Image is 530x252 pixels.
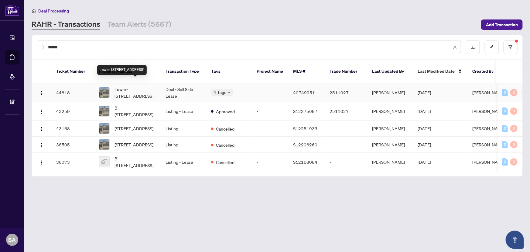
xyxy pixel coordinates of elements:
span: 40749951 [293,90,315,95]
td: [PERSON_NAME] [367,153,413,171]
a: RAHR - Transactions [32,19,100,30]
button: Logo [37,124,46,133]
th: Last Updated By [367,60,413,83]
span: [PERSON_NAME] [472,159,505,165]
img: Logo [39,127,44,131]
td: 44818 [51,83,94,102]
img: Logo [39,109,44,114]
span: [STREET_ADDRESS] [115,141,153,148]
span: [STREET_ADDRESS] [115,125,153,132]
img: thumbnail-img [99,123,109,134]
th: Property Address [94,60,161,83]
span: B-[STREET_ADDRESS] [115,104,156,118]
span: [DATE] [418,90,431,95]
div: 0 [510,107,518,115]
img: thumbnail-img [99,106,109,116]
th: Tags [206,60,252,83]
span: down [227,91,231,94]
td: 36073 [51,153,94,171]
td: [PERSON_NAME] [367,137,413,153]
div: 0 [510,141,518,148]
span: download [471,45,475,49]
span: [PERSON_NAME] [472,126,505,131]
th: Transaction Type [161,60,206,83]
td: [PERSON_NAME] [367,83,413,102]
span: Cancelled [216,142,234,148]
span: Deal Processing [38,8,69,14]
th: Ticket Number [51,60,94,83]
td: 2511027 [325,102,367,121]
td: 43168 [51,121,94,137]
td: - [325,153,367,171]
img: Logo [39,160,44,165]
img: thumbnail-img [99,87,109,98]
td: [PERSON_NAME] [367,121,413,137]
img: thumbnail-img [99,157,109,167]
th: Created By [467,60,504,83]
img: Logo [39,91,44,96]
span: [PERSON_NAME] [472,142,505,147]
td: 38505 [51,137,94,153]
td: - [252,137,288,153]
span: BA [9,236,16,244]
div: 0 [502,125,508,132]
img: thumbnail-img [99,139,109,150]
td: Listing - Lease [161,153,206,171]
div: 0 [502,89,508,96]
span: edit [490,45,494,49]
button: Add Transaction [481,19,523,30]
img: logo [5,5,19,16]
th: MLS # [288,60,325,83]
span: B-[STREET_ADDRESS] [115,155,156,169]
span: Approved [216,108,235,115]
td: - [252,121,288,137]
a: Team Alerts (5667) [108,19,171,30]
td: [PERSON_NAME] [367,102,413,121]
div: 0 [502,107,508,115]
span: close [453,45,457,49]
td: Deal - Sell Side Lease [161,83,206,102]
span: Cancelled [216,125,234,132]
button: Logo [37,140,46,149]
td: Listing [161,137,206,153]
div: 0 [510,89,518,96]
div: Lower-[STREET_ADDRESS] [97,65,147,75]
button: Logo [37,157,46,167]
span: Cancelled [216,159,234,166]
th: Trade Number [325,60,367,83]
td: Listing - Lease [161,102,206,121]
img: Logo [39,143,44,148]
td: 2511027 [325,83,367,102]
span: Add Transaction [486,20,518,30]
span: Last Modified Date [418,68,455,75]
span: home [32,9,36,13]
td: 43259 [51,102,94,121]
span: [DATE] [418,159,431,165]
td: - [252,83,288,102]
div: 0 [502,158,508,166]
span: filter [508,45,513,49]
span: [PERSON_NAME] [472,108,505,114]
span: S12275687 [293,108,317,114]
th: Project Name [252,60,288,83]
span: S12206260 [293,142,317,147]
div: 0 [510,158,518,166]
span: S12168084 [293,159,317,165]
td: Listing [161,121,206,137]
div: 0 [502,141,508,148]
span: Lower-[STREET_ADDRESS] [115,86,156,99]
span: [DATE] [418,126,431,131]
div: 0 [510,125,518,132]
button: download [466,40,480,54]
td: - [252,153,288,171]
button: edit [485,40,499,54]
button: Open asap [506,231,524,249]
button: Logo [37,88,46,97]
span: [PERSON_NAME] [472,90,505,95]
td: - [325,121,367,137]
button: Logo [37,106,46,116]
td: - [252,102,288,121]
span: [DATE] [418,142,431,147]
span: S12251933 [293,126,317,131]
th: Last Modified Date [413,60,467,83]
